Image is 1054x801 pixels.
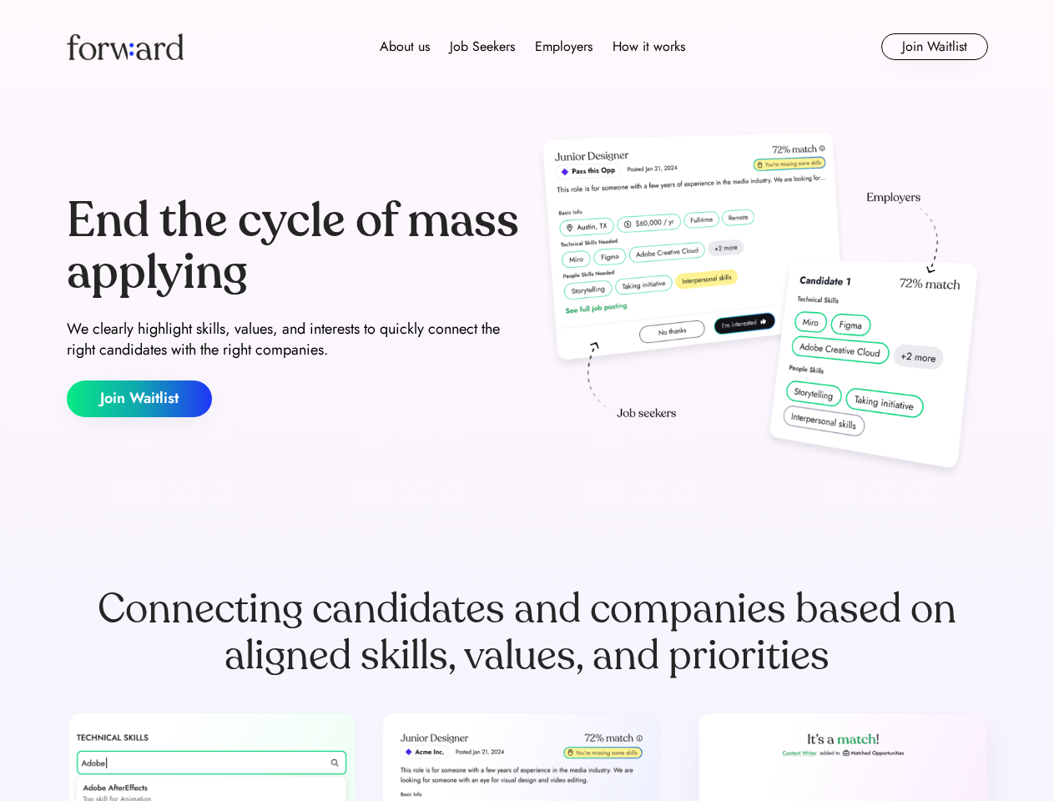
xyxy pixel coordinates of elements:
img: hero-image.png [534,127,988,486]
img: Forward logo [67,33,184,60]
div: End the cycle of mass applying [67,195,521,298]
div: Job Seekers [450,37,515,57]
div: We clearly highlight skills, values, and interests to quickly connect the right candidates with t... [67,319,521,360]
div: How it works [613,37,685,57]
div: Connecting candidates and companies based on aligned skills, values, and priorities [67,586,988,679]
button: Join Waitlist [67,380,212,417]
div: About us [380,37,430,57]
button: Join Waitlist [881,33,988,60]
div: Employers [535,37,593,57]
